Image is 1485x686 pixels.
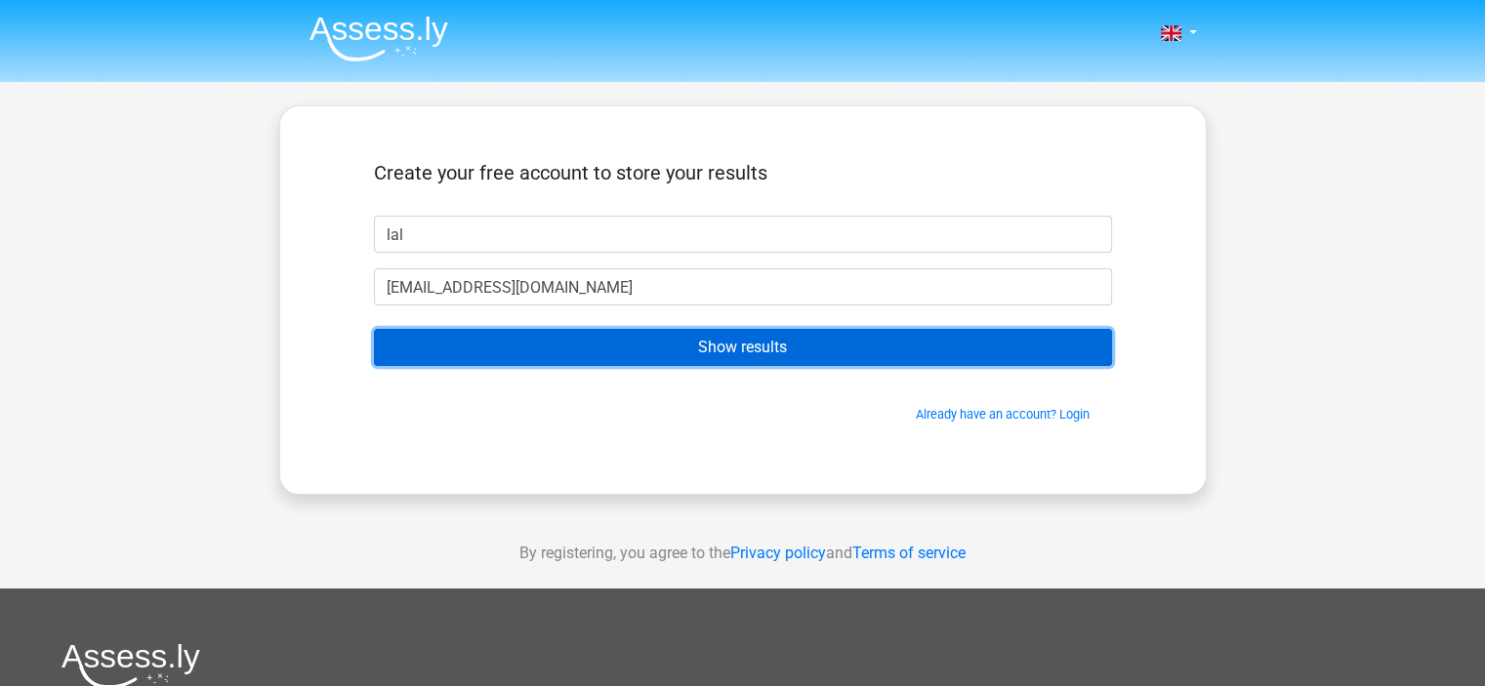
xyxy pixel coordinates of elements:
[374,216,1112,253] input: First name
[374,329,1112,366] input: Show results
[309,16,448,61] img: Assessly
[852,544,966,562] a: Terms of service
[374,268,1112,305] input: Email
[916,407,1090,422] a: Already have an account? Login
[374,161,1112,184] h5: Create your free account to store your results
[730,544,826,562] a: Privacy policy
